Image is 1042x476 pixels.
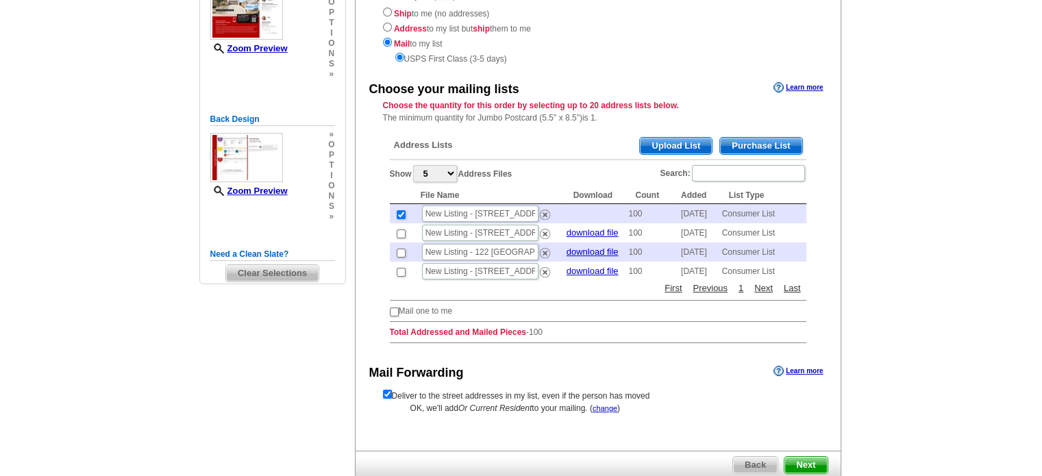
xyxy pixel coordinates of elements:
[390,327,526,337] strong: Total Addressed and Mailed Pieces
[383,127,813,354] div: -
[540,245,550,255] a: Remove this list
[751,281,776,295] a: Next
[383,5,813,65] div: to me (no addresses) to my list but them to me to my list
[735,281,747,295] a: 1
[628,242,674,262] td: 100
[328,18,334,28] span: t
[328,49,334,59] span: n
[674,204,722,223] td: [DATE]
[674,262,722,281] td: [DATE]
[394,9,412,18] strong: Ship
[328,191,334,201] span: n
[773,366,823,377] a: Learn more
[399,305,453,317] td: Mail one to me
[567,266,619,276] a: download file
[210,113,335,126] h5: Back Design
[674,242,722,262] td: [DATE]
[413,165,457,182] select: ShowAddress Files
[773,82,823,93] a: Learn more
[540,248,550,258] img: delete.png
[210,186,288,196] a: Zoom Preview
[328,140,334,150] span: o
[328,129,334,140] span: »
[540,225,550,236] a: Remove this list
[540,210,550,220] img: delete.png
[660,164,806,183] label: Search:
[567,187,629,204] th: Download
[458,403,532,413] span: Or Current Resident
[328,171,334,181] span: i
[628,204,674,223] td: 100
[328,212,334,222] span: »
[328,160,334,171] span: t
[328,28,334,38] span: i
[210,248,335,261] h5: Need a Clean Slate?
[692,165,805,181] input: Search:
[390,164,512,184] label: Show Address Files
[722,187,806,204] th: List Type
[722,223,806,242] td: Consumer List
[328,59,334,69] span: s
[529,327,543,337] span: 100
[540,229,550,239] img: delete.png
[732,456,778,474] a: Back
[567,247,619,257] a: download file
[628,262,674,281] td: 100
[226,265,319,281] span: Clear Selections
[720,138,802,154] span: Purchase List
[369,364,464,382] div: Mail Forwarding
[733,457,778,473] span: Back
[383,387,813,402] form: Deliver to the street addresses in my list, even if the person has moved
[394,24,427,34] strong: Address
[383,101,679,110] strong: Choose the quantity for this order by selecting up to 20 address lists below.
[383,50,813,65] div: USPS First Class (3-5 days)
[473,24,490,34] strong: ship
[328,8,334,18] span: p
[328,69,334,79] span: »
[593,404,617,412] a: change
[394,139,453,151] span: Address Lists
[722,262,806,281] td: Consumer List
[540,206,550,216] a: Remove this list
[722,204,806,223] td: Consumer List
[674,223,722,242] td: [DATE]
[661,281,685,295] a: First
[689,281,731,295] a: Previous
[414,187,567,204] th: File Name
[540,264,550,274] a: Remove this list
[328,38,334,49] span: o
[394,39,410,49] strong: Mail
[356,99,841,124] div: The minimum quantity for Jumbo Postcard (5.5" x 8.5")is 1.
[328,181,334,191] span: o
[628,187,674,204] th: Count
[210,43,288,53] a: Zoom Preview
[780,281,804,295] a: Last
[540,267,550,277] img: delete.png
[383,402,813,414] div: OK, we'll add to your mailing. ( )
[210,133,283,182] img: small-thumb.jpg
[784,457,827,473] span: Next
[722,242,806,262] td: Consumer List
[628,223,674,242] td: 100
[674,187,722,204] th: Added
[640,138,712,154] span: Upload List
[567,227,619,238] a: download file
[328,201,334,212] span: s
[328,150,334,160] span: p
[369,81,519,99] div: Choose your mailing lists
